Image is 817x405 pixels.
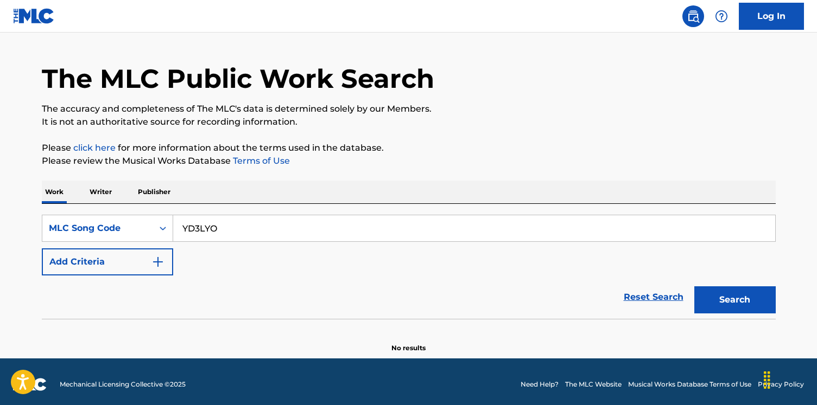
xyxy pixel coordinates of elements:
a: Log In [739,3,804,30]
div: MLC Song Code [49,222,147,235]
a: Reset Search [618,285,689,309]
span: Mechanical Licensing Collective © 2025 [60,380,186,389]
a: Terms of Use [231,156,290,166]
img: 9d2ae6d4665cec9f34b9.svg [151,255,164,268]
div: Trascina [758,364,776,396]
p: Please for more information about the terms used in the database. [42,142,776,155]
a: Musical Works Database Terms of Use [628,380,751,389]
p: Publisher [135,181,174,203]
p: Work [42,181,67,203]
form: Search Form [42,215,776,319]
div: Help [711,5,732,27]
p: Writer [86,181,115,203]
a: Privacy Policy [758,380,804,389]
p: Please review the Musical Works Database [42,155,776,168]
button: Add Criteria [42,248,173,275]
p: It is not an authoritative source for recording information. [42,115,776,128]
a: Need Help? [521,380,559,389]
h1: The MLC Public Work Search [42,62,434,95]
img: search [687,10,700,23]
p: The accuracy and completeness of The MLC's data is determined solely by our Members. [42,102,776,115]
a: Public Search [682,5,704,27]
img: MLC Logo [13,8,55,24]
img: help [715,10,728,23]
div: Widget chat [763,353,817,405]
button: Search [694,286,776,313]
p: No results [391,330,426,353]
a: click here [73,143,116,153]
iframe: Chat Widget [763,353,817,405]
a: The MLC Website [565,380,622,389]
